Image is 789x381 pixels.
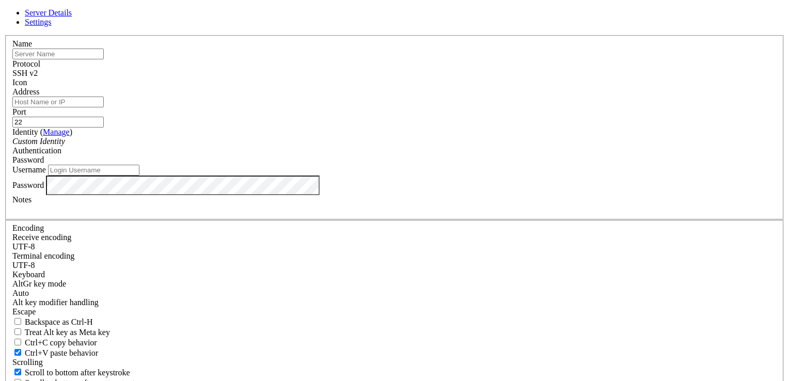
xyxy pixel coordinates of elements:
[12,78,27,87] label: Icon
[12,317,93,326] label: If true, the backspace should send BS ('\x08', aka ^H). Otherwise the backspace key should send '...
[12,39,32,48] label: Name
[12,233,71,242] label: Set the expected encoding for data received from the host. If the encodings do not match, visual ...
[12,146,61,155] label: Authentication
[12,242,777,251] div: UTF-8
[12,270,45,279] label: Keyboard
[25,317,93,326] span: Backspace as Ctrl-H
[12,97,104,107] input: Host Name or IP
[12,165,46,174] label: Username
[25,338,97,347] span: Ctrl+C copy behavior
[14,339,21,345] input: Ctrl+C copy behavior
[12,69,38,77] span: SSH v2
[12,242,35,251] span: UTF-8
[14,349,21,356] input: Ctrl+V paste behavior
[25,8,72,17] a: Server Details
[12,307,36,316] span: Escape
[48,165,139,176] input: Login Username
[40,128,72,136] span: ( )
[12,261,777,270] div: UTF-8
[12,180,44,189] label: Password
[14,328,21,335] input: Treat Alt key as Meta key
[12,117,104,128] input: Port Number
[12,59,40,68] label: Protocol
[25,18,52,26] a: Settings
[12,338,97,347] label: Ctrl-C copies if true, send ^C to host if false. Ctrl-Shift-C sends ^C to host if true, copies if...
[12,348,98,357] label: Ctrl+V pastes if true, sends ^V to host if false. Ctrl+Shift+V sends ^V to host if true, pastes i...
[12,328,110,337] label: Whether the Alt key acts as a Meta key or as a distinct Alt key.
[12,307,777,316] div: Escape
[12,87,39,96] label: Address
[12,49,104,59] input: Server Name
[12,155,44,164] span: Password
[14,318,21,325] input: Backspace as Ctrl-H
[12,137,65,146] i: Custom Identity
[12,289,777,298] div: Auto
[12,107,26,116] label: Port
[12,298,99,307] label: Controls how the Alt key is handled. Escape: Send an ESC prefix. 8-Bit: Add 128 to the typed char...
[12,224,44,232] label: Encoding
[43,128,70,136] a: Manage
[25,328,110,337] span: Treat Alt key as Meta key
[12,261,35,269] span: UTF-8
[25,348,98,357] span: Ctrl+V paste behavior
[12,155,777,165] div: Password
[12,289,29,297] span: Auto
[14,369,21,375] input: Scroll to bottom after keystroke
[25,368,130,377] span: Scroll to bottom after keystroke
[12,279,66,288] label: Set the expected encoding for data received from the host. If the encodings do not match, visual ...
[12,128,72,136] label: Identity
[12,137,777,146] div: Custom Identity
[12,195,31,204] label: Notes
[12,368,130,377] label: Whether to scroll to the bottom on any keystroke.
[12,251,74,260] label: The default terminal encoding. ISO-2022 enables character map translations (like graphics maps). ...
[12,69,777,78] div: SSH v2
[12,358,43,367] label: Scrolling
